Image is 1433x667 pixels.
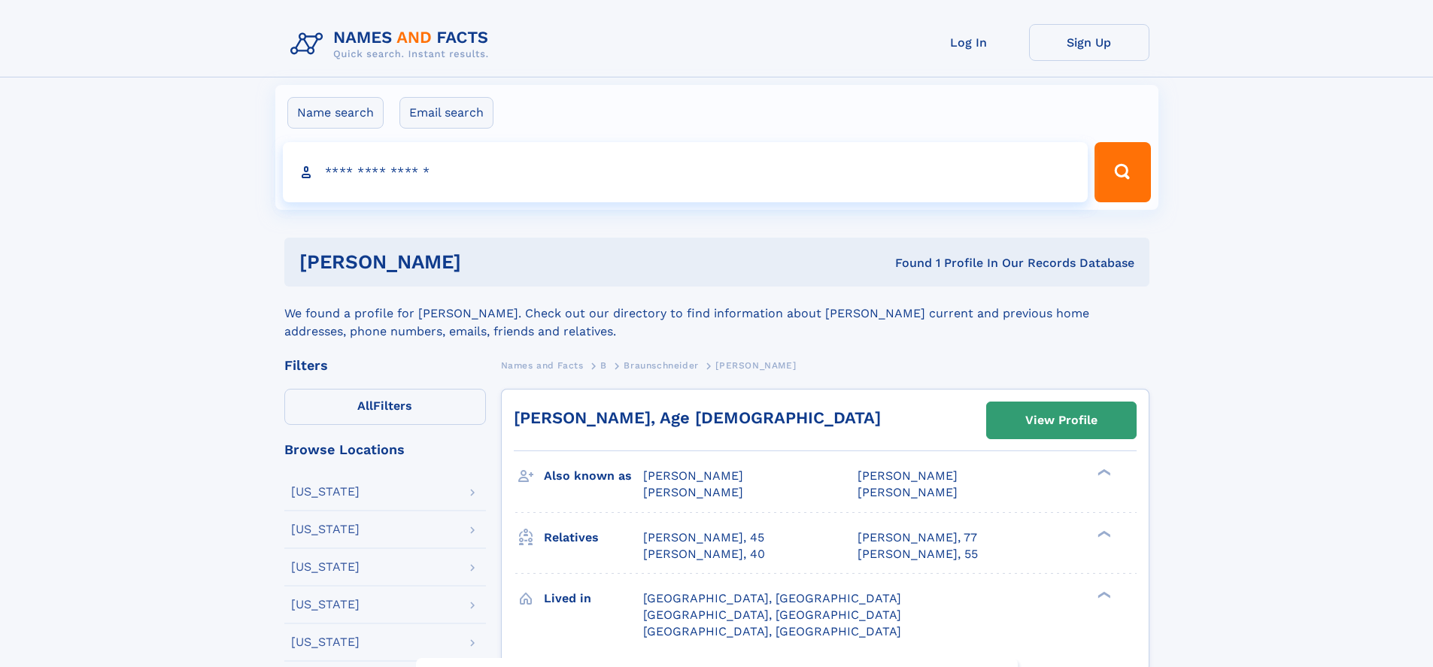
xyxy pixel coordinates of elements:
[1094,590,1112,599] div: ❯
[858,529,977,546] a: [PERSON_NAME], 77
[284,24,501,65] img: Logo Names and Facts
[284,389,486,425] label: Filters
[858,468,958,483] span: [PERSON_NAME]
[643,608,901,622] span: [GEOGRAPHIC_DATA], [GEOGRAPHIC_DATA]
[357,399,373,413] span: All
[678,255,1134,271] div: Found 1 Profile In Our Records Database
[544,463,643,489] h3: Also known as
[643,546,765,562] a: [PERSON_NAME], 40
[1029,24,1149,61] a: Sign Up
[284,443,486,456] div: Browse Locations
[643,624,901,638] span: [GEOGRAPHIC_DATA], [GEOGRAPHIC_DATA]
[291,486,360,498] div: [US_STATE]
[1025,403,1098,438] div: View Profile
[643,529,764,546] a: [PERSON_NAME], 45
[399,97,493,129] label: Email search
[600,360,607,371] span: B
[501,356,584,374] a: Names and Facts
[287,97,384,129] label: Name search
[643,591,901,605] span: [GEOGRAPHIC_DATA], [GEOGRAPHIC_DATA]
[299,253,679,271] h1: [PERSON_NAME]
[909,24,1029,61] a: Log In
[1094,529,1112,538] div: ❯
[544,525,643,550] h3: Relatives
[1094,468,1112,478] div: ❯
[291,599,360,611] div: [US_STATE]
[544,586,643,611] h3: Lived in
[291,636,360,648] div: [US_STATE]
[283,142,1088,202] input: search input
[643,485,743,499] span: [PERSON_NAME]
[987,402,1136,438] a: View Profile
[600,356,607,374] a: B
[1094,142,1150,202] button: Search Button
[284,359,486,372] div: Filters
[291,523,360,535] div: [US_STATE]
[291,561,360,573] div: [US_STATE]
[715,360,796,371] span: [PERSON_NAME]
[284,287,1149,341] div: We found a profile for [PERSON_NAME]. Check out our directory to find information about [PERSON_N...
[624,356,698,374] a: Braunschneider
[643,468,743,483] span: [PERSON_NAME]
[514,408,881,427] a: [PERSON_NAME], Age [DEMOGRAPHIC_DATA]
[624,360,698,371] span: Braunschneider
[858,546,978,562] a: [PERSON_NAME], 55
[858,485,958,499] span: [PERSON_NAME]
